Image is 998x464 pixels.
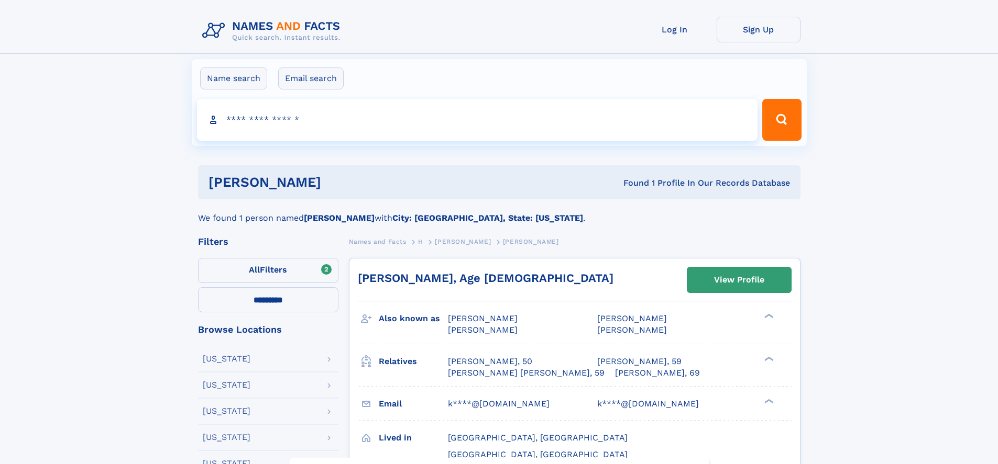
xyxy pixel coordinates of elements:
div: Browse Locations [198,325,338,334]
a: [PERSON_NAME], 69 [615,367,700,379]
b: City: [GEOGRAPHIC_DATA], State: [US_STATE] [392,213,583,223]
img: Logo Names and Facts [198,17,349,45]
h3: Also known as [379,310,448,327]
label: Filters [198,258,338,283]
a: [PERSON_NAME] [435,235,491,248]
a: View Profile [687,267,791,292]
span: All [249,265,260,275]
div: [US_STATE] [203,407,250,415]
div: [US_STATE] [203,381,250,389]
a: Sign Up [717,17,800,42]
label: Email search [278,67,344,89]
span: [GEOGRAPHIC_DATA], [GEOGRAPHIC_DATA] [448,433,628,443]
span: [PERSON_NAME] [448,325,518,335]
span: [PERSON_NAME] [503,238,559,245]
h1: [PERSON_NAME] [209,176,473,189]
div: [US_STATE] [203,355,250,363]
div: ❯ [762,313,774,320]
a: [PERSON_NAME], 50 [448,356,532,367]
a: [PERSON_NAME], 59 [597,356,682,367]
h3: Lived in [379,429,448,447]
h3: Email [379,395,448,413]
b: [PERSON_NAME] [304,213,375,223]
span: [PERSON_NAME] [597,313,667,323]
div: ❯ [762,355,774,362]
button: Search Button [762,99,801,141]
a: [PERSON_NAME], Age [DEMOGRAPHIC_DATA] [358,271,613,285]
span: [GEOGRAPHIC_DATA], [GEOGRAPHIC_DATA] [448,449,628,459]
a: H [418,235,423,248]
input: search input [197,99,758,141]
label: Name search [200,67,267,89]
span: [PERSON_NAME] [597,325,667,335]
div: We found 1 person named with . [198,199,800,224]
h3: Relatives [379,353,448,370]
a: Names and Facts [349,235,407,248]
div: View Profile [714,268,764,292]
a: Log In [633,17,717,42]
span: H [418,238,423,245]
span: [PERSON_NAME] [448,313,518,323]
a: [PERSON_NAME] [PERSON_NAME], 59 [448,367,605,379]
div: ❯ [762,398,774,404]
div: Filters [198,237,338,246]
span: [PERSON_NAME] [435,238,491,245]
div: [US_STATE] [203,433,250,442]
div: Found 1 Profile In Our Records Database [472,177,790,189]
